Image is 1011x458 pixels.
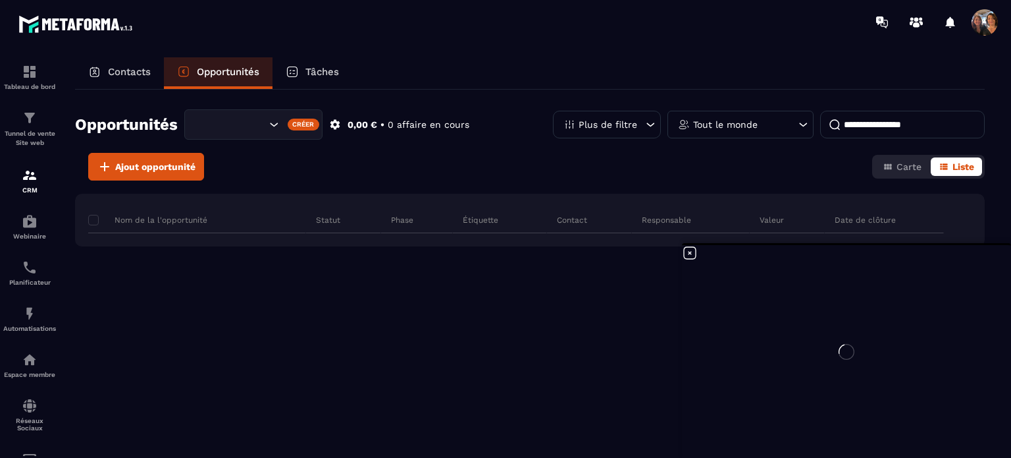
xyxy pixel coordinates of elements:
[3,204,56,250] a: automationsautomationsWebinaire
[3,279,56,286] p: Planificateur
[3,325,56,332] p: Automatisations
[3,388,56,442] a: social-networksocial-networkRéseaux Sociaux
[75,57,164,89] a: Contacts
[3,250,56,296] a: schedulerschedulerPlanificateur
[88,215,207,225] p: Nom de la l'opportunité
[22,306,38,322] img: automations
[579,120,637,129] p: Plus de filtre
[184,109,323,140] div: Search for option
[22,260,38,275] img: scheduler
[22,398,38,414] img: social-network
[22,352,38,368] img: automations
[22,167,38,183] img: formation
[115,160,195,173] span: Ajout opportunité
[75,111,178,138] h2: Opportunités
[3,342,56,388] a: automationsautomationsEspace membre
[3,186,56,194] p: CRM
[952,161,974,172] span: Liste
[88,153,204,181] button: Ajout opportunité
[380,119,384,131] p: •
[3,371,56,378] p: Espace membre
[875,157,929,176] button: Carte
[3,233,56,240] p: Webinaire
[22,214,38,229] img: automations
[22,110,38,126] img: formation
[3,100,56,157] a: formationformationTunnel de vente Site web
[22,64,38,80] img: formation
[3,54,56,100] a: formationformationTableau de bord
[164,57,272,89] a: Opportunités
[196,117,266,132] input: Search for option
[197,66,259,78] p: Opportunités
[835,215,896,225] p: Date de clôture
[272,57,352,89] a: Tâches
[305,66,339,78] p: Tâches
[108,66,151,78] p: Contacts
[3,129,56,148] p: Tunnel de vente Site web
[348,119,377,131] p: 0,00 €
[896,161,921,172] span: Carte
[3,157,56,204] a: formationformationCRM
[557,215,587,225] p: Contact
[463,215,498,225] p: Étiquette
[391,215,413,225] p: Phase
[316,215,340,225] p: Statut
[3,296,56,342] a: automationsautomationsAutomatisations
[3,83,56,90] p: Tableau de bord
[388,119,469,131] p: 0 affaire en cours
[760,215,784,225] p: Valeur
[931,157,982,176] button: Liste
[3,417,56,432] p: Réseaux Sociaux
[18,12,137,36] img: logo
[288,119,320,130] div: Créer
[693,120,758,129] p: Tout le monde
[642,215,691,225] p: Responsable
